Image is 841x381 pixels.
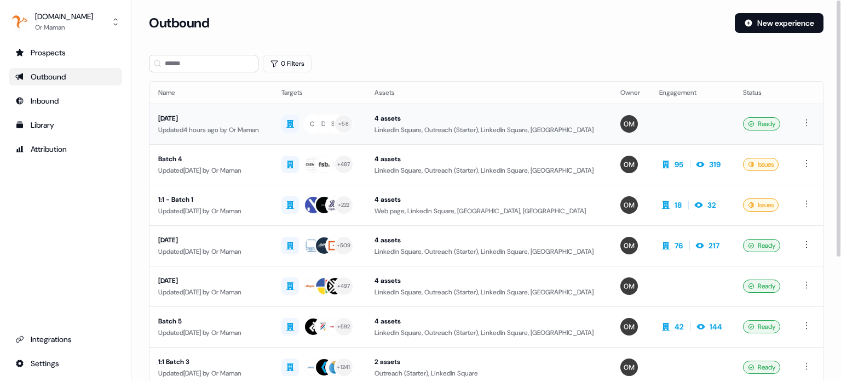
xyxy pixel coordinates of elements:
[158,316,264,327] div: Batch 5
[710,321,722,332] div: 144
[375,113,603,124] div: 4 assets
[743,280,780,293] div: Ready
[15,71,116,82] div: Outbound
[375,153,603,164] div: 4 assets
[158,356,264,367] div: 1:1 Batch 3
[321,118,327,129] div: DI
[158,246,264,257] div: Updated [DATE] by Or Maman
[675,200,682,211] div: 18
[708,240,719,251] div: 217
[9,355,122,372] a: Go to integrations
[735,13,823,33] button: New experience
[734,82,791,104] th: Status
[375,356,603,367] div: 2 assets
[9,92,122,110] a: Go to Inbound
[158,124,264,135] div: Updated 4 hours ago by Or Maman
[337,241,351,251] div: + 509
[375,165,603,176] div: LinkedIn Square, Outreach (Starter), LinkedIn Square, [GEOGRAPHIC_DATA]
[620,318,638,335] img: Or
[675,240,683,251] div: 76
[158,327,264,338] div: Updated [DATE] by Or Maman
[743,117,780,130] div: Ready
[612,82,650,104] th: Owner
[338,200,350,210] div: + 222
[158,368,264,379] div: Updated [DATE] by Or Maman
[149,82,273,104] th: Name
[743,158,779,171] div: Issues
[337,160,350,169] div: + 487
[158,113,264,124] div: [DATE]
[366,82,612,104] th: Assets
[15,120,116,130] div: Library
[15,144,116,155] div: Attribution
[620,237,638,254] img: Or
[620,115,638,133] img: Or
[310,118,316,129] div: CI
[158,194,264,205] div: 1:1 - Batch 1
[375,194,603,205] div: 4 assets
[149,15,209,31] h3: Outbound
[375,287,603,298] div: LinkedIn Square, Outreach (Starter), LinkedIn Square, [GEOGRAPHIC_DATA]
[35,22,93,33] div: Or Maman
[35,11,93,22] div: [DOMAIN_NAME]
[9,116,122,134] a: Go to templates
[158,235,264,246] div: [DATE]
[620,277,638,295] img: Or
[743,361,780,374] div: Ready
[743,198,779,212] div: Issues
[743,239,780,252] div: Ready
[707,200,716,211] div: 32
[337,281,350,291] div: + 497
[158,165,264,176] div: Updated [DATE] by Or Maman
[709,159,721,170] div: 319
[375,368,603,379] div: Outreach (Starter), LinkedIn Square
[375,235,603,246] div: 4 assets
[263,55,312,72] button: 0 Filters
[15,358,116,369] div: Settings
[15,334,116,345] div: Integrations
[158,275,264,286] div: [DATE]
[743,320,780,333] div: Ready
[375,327,603,338] div: LinkedIn Square, Outreach (Starter), LinkedIn Square, [GEOGRAPHIC_DATA]
[9,331,122,348] a: Go to integrations
[650,82,734,104] th: Engagement
[15,95,116,106] div: Inbound
[9,68,122,86] a: Go to outbound experience
[9,140,122,158] a: Go to attribution
[331,118,338,129] div: SE
[338,119,349,129] div: + 58
[158,287,264,298] div: Updated [DATE] by Or Maman
[620,196,638,214] img: Or
[375,246,603,257] div: LinkedIn Square, Outreach (Starter), LinkedIn Square, [GEOGRAPHIC_DATA]
[158,206,264,217] div: Updated [DATE] by Or Maman
[375,316,603,327] div: 4 assets
[158,153,264,164] div: Batch 4
[337,362,350,372] div: + 1241
[675,321,684,332] div: 42
[620,359,638,376] img: Or
[375,206,603,217] div: Web page, LinkedIn Square, [GEOGRAPHIC_DATA], [GEOGRAPHIC_DATA]
[620,156,638,173] img: Or
[273,82,366,104] th: Targets
[9,9,122,35] button: [DOMAIN_NAME]Or Maman
[375,275,603,286] div: 4 assets
[9,44,122,61] a: Go to prospects
[337,322,350,332] div: + 592
[375,124,603,135] div: LinkedIn Square, Outreach (Starter), LinkedIn Square, [GEOGRAPHIC_DATA]
[675,159,683,170] div: 95
[15,47,116,58] div: Prospects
